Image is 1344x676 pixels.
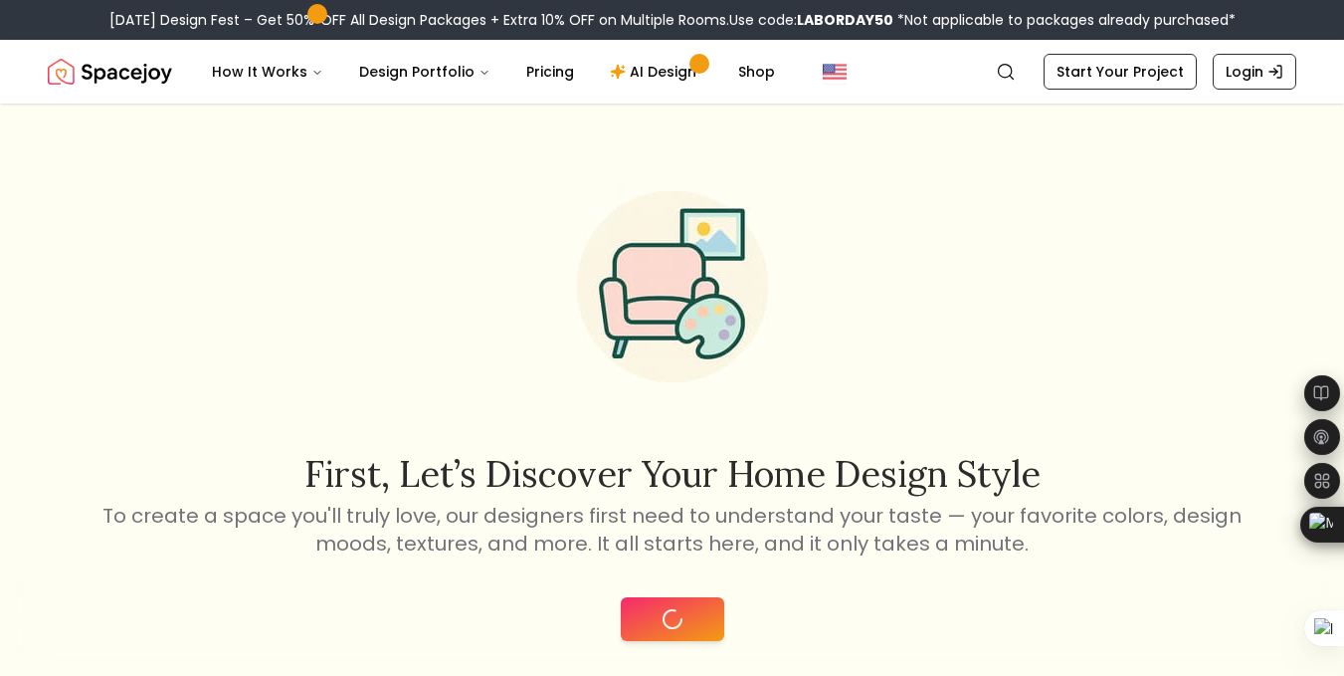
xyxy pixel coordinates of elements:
[343,52,506,92] button: Design Portfolio
[196,52,791,92] nav: Main
[48,40,1296,104] nav: Global
[729,10,893,30] span: Use code:
[722,52,791,92] a: Shop
[109,10,1236,30] div: [DATE] Design Fest – Get 50% OFF All Design Packages + Extra 10% OFF on Multiple Rooms.
[48,52,172,92] a: Spacejoy
[48,52,172,92] img: Spacejoy Logo
[510,52,590,92] a: Pricing
[1213,54,1296,90] a: Login
[196,52,339,92] button: How It Works
[99,454,1246,494] h2: First, let’s discover your home design style
[1044,54,1197,90] a: Start Your Project
[545,159,800,414] img: Start Style Quiz Illustration
[99,502,1246,558] p: To create a space you'll truly love, our designers first need to understand your taste — your fav...
[893,10,1236,30] span: *Not applicable to packages already purchased*
[594,52,718,92] a: AI Design
[823,60,847,84] img: United States
[797,10,893,30] b: LABORDAY50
